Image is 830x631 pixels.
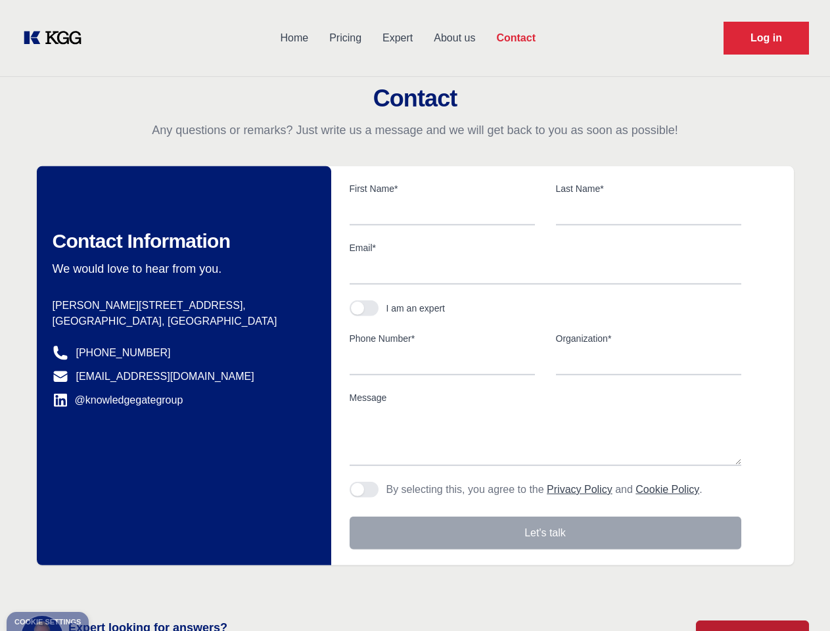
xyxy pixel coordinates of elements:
h2: Contact [16,85,814,112]
iframe: Chat Widget [764,568,830,631]
a: [EMAIL_ADDRESS][DOMAIN_NAME] [76,369,254,385]
p: [PERSON_NAME][STREET_ADDRESS], [53,298,310,314]
p: [GEOGRAPHIC_DATA], [GEOGRAPHIC_DATA] [53,314,310,329]
p: By selecting this, you agree to the and . [386,482,703,498]
a: KOL Knowledge Platform: Talk to Key External Experts (KEE) [21,28,92,49]
label: Last Name* [556,182,741,195]
a: Pricing [319,21,372,55]
a: Cookie Policy [635,484,699,495]
div: Cookie settings [14,619,81,626]
a: @knowledgegategroup [53,392,183,408]
label: Phone Number* [350,332,535,345]
a: Contact [486,21,546,55]
div: I am an expert [386,302,446,315]
a: Expert [372,21,423,55]
button: Let's talk [350,517,741,549]
p: Any questions or remarks? Just write us a message and we will get back to you as soon as possible! [16,122,814,138]
a: [PHONE_NUMBER] [76,345,171,361]
a: Request Demo [724,22,809,55]
label: Organization* [556,332,741,345]
a: Privacy Policy [547,484,612,495]
a: Home [269,21,319,55]
label: Message [350,391,741,404]
label: First Name* [350,182,535,195]
p: We would love to hear from you. [53,261,310,277]
label: Email* [350,241,741,254]
a: About us [423,21,486,55]
h2: Contact Information [53,229,310,253]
